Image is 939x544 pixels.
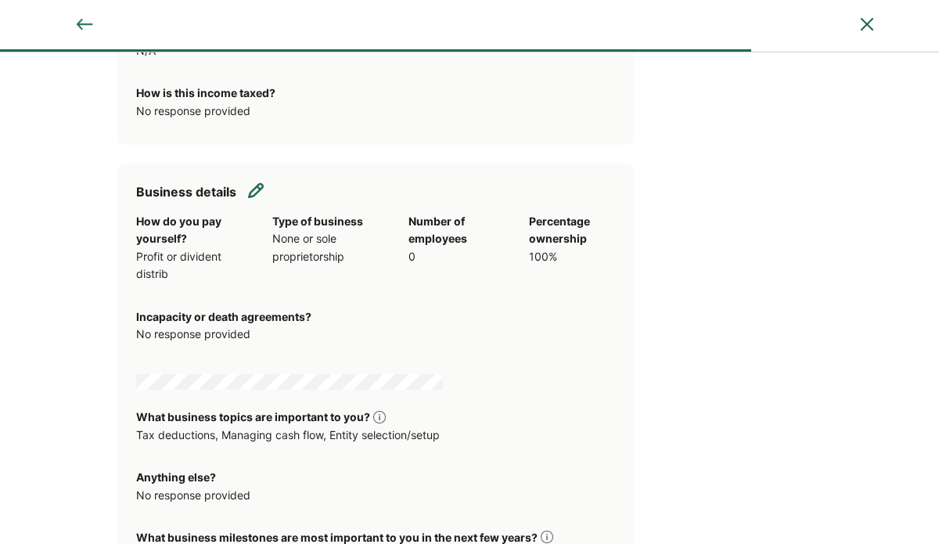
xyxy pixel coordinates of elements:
[272,213,363,230] div: Type of business
[529,248,615,265] div: 100%
[136,182,236,203] h2: Business details
[136,248,235,283] div: Profit or divident distrib
[136,487,250,504] div: No response provided
[136,213,235,248] div: How do you pay yourself?
[136,103,275,120] div: No response provided
[529,213,615,248] div: Percentage ownership
[408,248,491,265] div: 0
[136,326,311,343] div: No response provided
[136,427,440,444] div: Tax deductions, Managing cash flow, Entity selection/setup
[136,85,275,102] div: How is this income taxed?
[136,409,370,426] div: What business topics are important to you?
[136,469,216,486] div: Anything else?
[136,308,311,326] div: Incapacity or death agreements?
[272,230,371,265] div: None or sole proprietorship
[408,213,491,248] div: Number of employees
